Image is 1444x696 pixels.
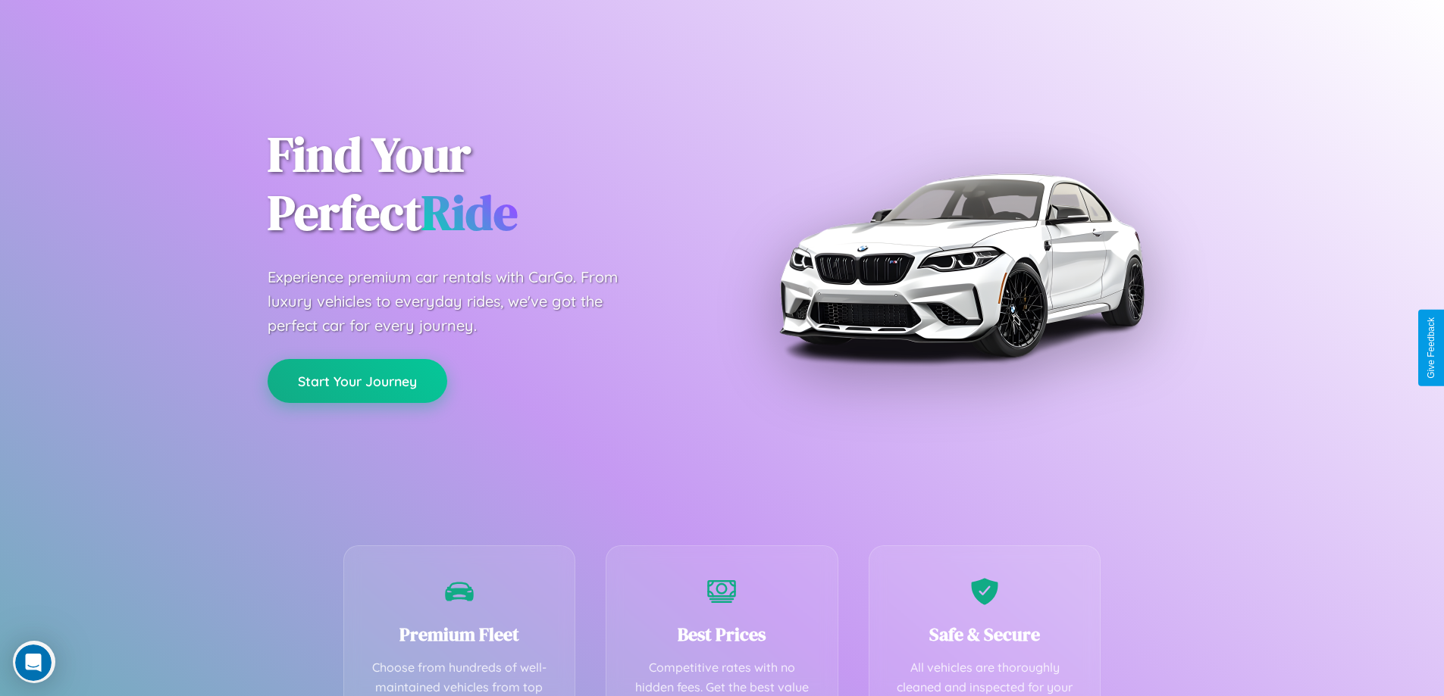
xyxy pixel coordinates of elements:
img: Premium BMW car rental vehicle [772,76,1151,454]
h1: Find Your Perfect [268,126,700,242]
iframe: Intercom live chat discovery launcher [13,641,55,683]
p: Experience premium car rentals with CarGo. From luxury vehicles to everyday rides, we've got the ... [268,265,647,338]
button: Start Your Journey [268,359,447,403]
h3: Premium Fleet [367,622,553,647]
span: Ride [421,179,518,245]
div: Give Feedback [1426,317,1436,379]
h3: Best Prices [629,622,815,647]
iframe: Intercom live chat [15,645,52,681]
h3: Safe & Secure [892,622,1078,647]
